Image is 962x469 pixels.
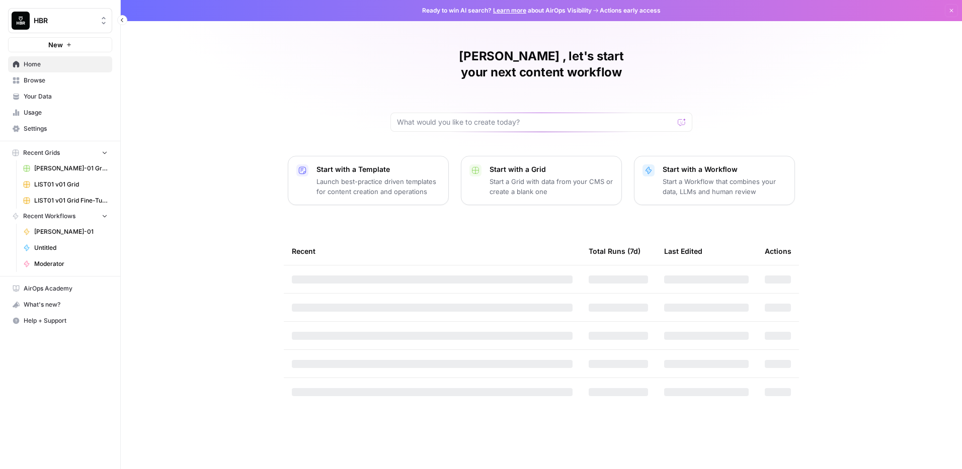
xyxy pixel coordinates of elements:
[8,121,112,137] a: Settings
[19,176,112,193] a: LIST01 v01 Grid
[664,237,702,265] div: Last Edited
[24,284,108,293] span: AirOps Academy
[8,209,112,224] button: Recent Workflows
[9,297,112,312] div: What's new?
[34,259,108,268] span: Moderator
[8,72,112,88] a: Browse
[23,148,60,157] span: Recent Grids
[24,76,108,85] span: Browse
[19,256,112,272] a: Moderator
[24,316,108,325] span: Help + Support
[34,164,108,173] span: [PERSON_NAME]-01 Grid - Fine tuning (spot-check)
[8,8,112,33] button: Workspace: HBR
[8,105,112,121] a: Usage
[765,237,791,265] div: Actions
[12,12,30,30] img: HBR Logo
[316,176,440,197] p: Launch best-practice driven templates for content creation and operations
[8,280,112,297] a: AirOps Academy
[634,156,795,205] button: Start with a WorkflowStart a Workflow that combines your data, LLMs and human review
[19,224,112,240] a: [PERSON_NAME]-01
[490,176,613,197] p: Start a Grid with data from your CMS or create a blank one
[600,6,661,15] span: Actions early access
[34,16,95,26] span: HBR
[8,37,112,52] button: New
[34,243,108,252] span: Untitled
[24,124,108,133] span: Settings
[390,48,692,80] h1: [PERSON_NAME] , let's start your next content workflow
[34,196,108,205] span: LIST01 v01 Grid Fine-Tune Model
[34,227,108,236] span: [PERSON_NAME]-01
[493,7,526,14] a: Learn more
[292,237,573,265] div: Recent
[19,193,112,209] a: LIST01 v01 Grid Fine-Tune Model
[19,160,112,176] a: [PERSON_NAME]-01 Grid - Fine tuning (spot-check)
[397,117,674,127] input: What would you like to create today?
[19,240,112,256] a: Untitled
[288,156,449,205] button: Start with a TemplateLaunch best-practice driven templates for content creation and operations
[589,237,640,265] div: Total Runs (7d)
[8,88,112,105] a: Your Data
[34,180,108,189] span: LIST01 v01 Grid
[8,297,112,313] button: What's new?
[316,164,440,174] p: Start with a Template
[24,92,108,101] span: Your Data
[48,40,63,50] span: New
[24,108,108,117] span: Usage
[490,164,613,174] p: Start with a Grid
[8,145,112,160] button: Recent Grids
[461,156,622,205] button: Start with a GridStart a Grid with data from your CMS or create a blank one
[23,212,75,221] span: Recent Workflows
[8,313,112,329] button: Help + Support
[422,6,592,15] span: Ready to win AI search? about AirOps Visibility
[8,56,112,72] a: Home
[663,164,786,174] p: Start with a Workflow
[663,176,786,197] p: Start a Workflow that combines your data, LLMs and human review
[24,60,108,69] span: Home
